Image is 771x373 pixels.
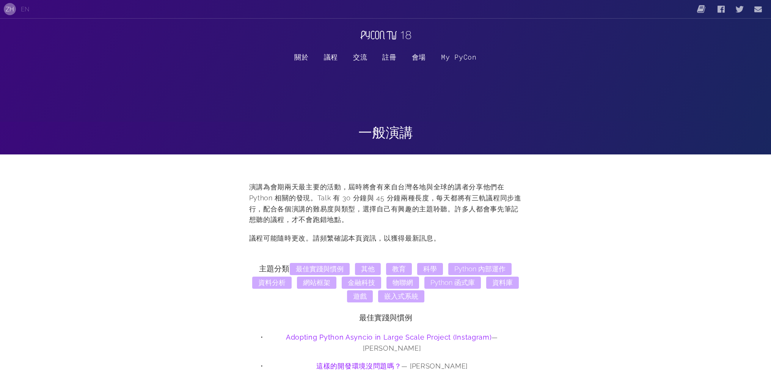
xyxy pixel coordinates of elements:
[19,3,31,15] button: EN
[448,263,512,275] a: Python 內部運作
[249,182,522,225] p: 演講為會期兩天最主要的活動，屆時將會有來自台灣各地與全球的講者分享他們在 Python 相關的發現。Talk 有 30 分鐘與 45 分鐘兩種長度，每天都將有三軌議程同步進行，配合各個演講的難易...
[378,290,424,302] a: 嵌入式系統
[382,44,396,69] label: 註冊
[262,361,522,372] p: — [PERSON_NAME]
[441,44,477,69] a: My PyCon
[386,263,412,275] a: 教育
[316,362,401,370] a: 這樣的開發環境沒問題嗎？
[297,277,336,289] a: 網站框架
[412,44,426,69] a: 會場
[249,233,522,244] p: 請頻繁確認本頁資訊，以獲得最新訊息。
[355,263,381,275] a: 其他
[417,263,443,275] a: 科學
[347,290,373,302] a: 遊戲
[249,234,313,242] em: 議程可能隨時更改。
[324,44,338,69] label: 議程
[294,44,308,69] a: 關於
[286,333,492,341] a: Adopting Python Asyncio in Large Scale Project (Instagram)
[486,277,519,289] a: 資料庫
[4,3,16,15] button: ZH
[21,6,29,13] a: EN
[342,277,381,289] a: 金融科技
[386,277,419,289] a: 物聯網
[424,277,481,289] a: Python 函式庫
[252,277,292,289] a: 資料分析
[262,332,522,354] p: — [PERSON_NAME]
[249,312,522,323] h3: 最佳實踐與慣例
[353,44,367,69] label: 交流
[290,263,350,275] a: 最佳實踐與慣例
